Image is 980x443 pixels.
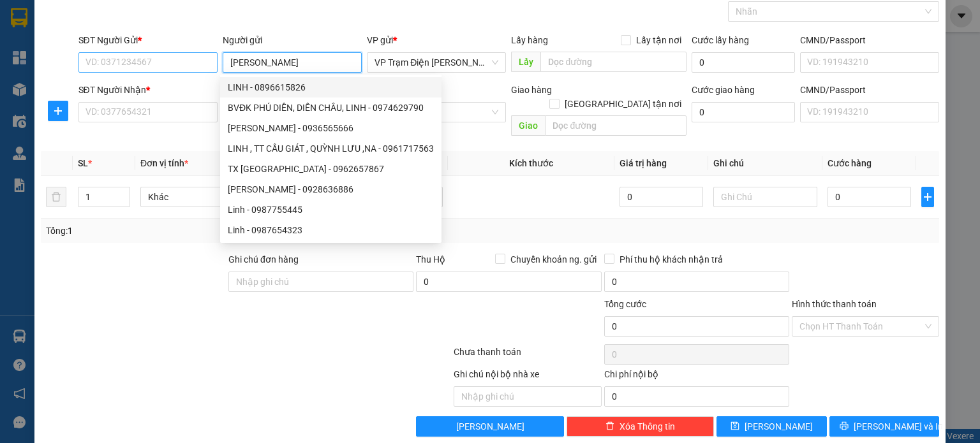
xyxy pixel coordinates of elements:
[840,421,849,432] span: printer
[828,158,872,168] span: Cước hàng
[540,52,687,72] input: Dọc đường
[78,83,218,97] div: SĐT Người Nhận
[452,345,602,367] div: Chưa thanh toán
[692,102,795,122] input: Cước giao hàng
[456,419,524,433] span: [PERSON_NAME]
[614,252,728,266] span: Phí thu hộ khách nhận trả
[78,33,218,47] div: SĐT Người Gửi
[631,33,687,47] span: Lấy tận nơi
[46,224,379,238] div: Tổng: 1
[800,83,939,97] div: CMND/Passport
[220,118,442,138] div: KHÁNH LINH - 0936565666
[854,419,943,433] span: [PERSON_NAME] và In
[620,419,675,433] span: Xóa Thông tin
[511,35,548,45] span: Lấy hàng
[745,419,813,433] span: [PERSON_NAME]
[220,179,442,200] div: Nhật Linh - 0928636886
[228,142,434,156] div: LINH , TT CẦU GIÁT , QUỲNH LƯU ,NA - 0961717563
[148,187,237,207] span: Khác
[46,187,66,207] button: delete
[921,187,934,207] button: plus
[220,159,442,179] div: TX HỒNG LĨNH - 0962657867
[511,52,540,72] span: Lấy
[829,416,940,437] button: printer[PERSON_NAME] và In
[228,162,434,176] div: TX [GEOGRAPHIC_DATA] - 0962657867
[605,421,614,432] span: delete
[454,386,601,407] input: Nhập ghi chú
[620,187,703,207] input: 0
[922,192,933,202] span: plus
[367,33,506,47] div: VP gửi
[48,106,68,116] span: plus
[800,33,939,47] div: CMND/Passport
[48,101,68,121] button: plus
[228,121,434,135] div: [PERSON_NAME] - 0936565666
[545,115,687,136] input: Dọc đường
[604,367,789,386] div: Chi phí nội bộ
[692,52,795,73] input: Cước lấy hàng
[220,220,442,240] div: Linh - 0987654323
[511,85,552,95] span: Giao hàng
[228,182,434,196] div: [PERSON_NAME] - 0928636886
[604,299,646,309] span: Tổng cước
[560,97,687,111] span: [GEOGRAPHIC_DATA] tận nơi
[223,33,362,47] div: Người gửi
[692,35,749,45] label: Cước lấy hàng
[454,367,601,386] div: Ghi chú nội bộ nhà xe
[505,252,602,266] span: Chuyển khoản ng. gửi
[708,151,823,176] th: Ghi chú
[620,158,667,168] span: Giá trị hàng
[220,200,442,220] div: Linh - 0987755445
[140,158,188,168] span: Đơn vị tính
[220,138,442,159] div: LINH , TT CẦU GIÁT , QUỲNH LƯU ,NA - 0961717563
[567,416,714,437] button: deleteXóa Thông tin
[228,80,434,94] div: LINH - 0896615826
[228,223,434,237] div: Linh - 0987654323
[416,254,445,265] span: Thu Hộ
[220,77,442,98] div: LINH - 0896615826
[228,272,413,292] input: Ghi chú đơn hàng
[416,416,563,437] button: [PERSON_NAME]
[792,299,877,309] label: Hình thức thanh toán
[228,101,434,115] div: BVĐK PHÚ DIỄN, DIỄN CHÂU, LINH - 0974629790
[731,421,739,432] span: save
[228,203,434,217] div: Linh - 0987755445
[716,416,827,437] button: save[PERSON_NAME]
[692,85,755,95] label: Cước giao hàng
[511,115,545,136] span: Giao
[713,187,818,207] input: Ghi Chú
[375,53,498,72] span: VP Trạm Điện Chu Văn An
[220,98,442,118] div: BVĐK PHÚ DIỄN, DIỄN CHÂU, LINH - 0974629790
[78,158,88,168] span: SL
[228,254,299,265] label: Ghi chú đơn hàng
[509,158,553,168] span: Kích thước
